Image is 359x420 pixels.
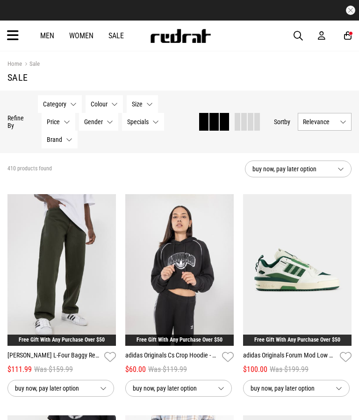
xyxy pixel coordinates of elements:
a: Women [69,31,93,40]
span: Size [132,100,143,108]
img: Adidas Originals Cs Crop Hoodie - Womens in Black [125,194,234,346]
span: Was $159.99 [34,364,73,375]
a: Free Gift With Any Purchase Over $50 [254,336,340,343]
span: Price [47,118,60,126]
a: Sale [108,31,124,40]
span: Was $119.99 [148,364,187,375]
span: buy now, pay later option [133,383,210,394]
span: Was $199.99 [270,364,309,375]
h1: Sale [7,72,352,83]
button: Brand [42,131,78,148]
span: buy now, pay later option [252,163,330,175]
p: Refine By [7,114,24,129]
a: adidas Originals Cs Crop Hoodie - Womens [125,350,218,364]
a: Free Gift With Any Purchase Over $50 [19,336,105,343]
button: Specials [122,113,164,131]
img: Redrat logo [150,29,211,43]
a: Free Gift With Any Purchase Over $50 [136,336,223,343]
span: Gender [84,118,103,126]
span: buy now, pay later option [15,383,93,394]
button: Category [38,95,82,113]
img: Adidas Originals Forum Mod Low Shoes in White [243,194,352,346]
span: 410 products found [7,165,52,173]
button: Colour [86,95,123,113]
a: adidas Originals Forum Mod Low Shoes [243,350,336,364]
button: Price [42,113,75,131]
button: buy now, pay later option [125,380,232,397]
button: buy now, pay later option [245,161,352,177]
span: Relevance [303,118,336,126]
span: $60.00 [125,364,146,375]
img: Lee L-four Baggy Relaxed Pants in Green [7,194,116,346]
button: Size [127,95,158,113]
a: [PERSON_NAME] L-Four Baggy Relaxed Pants [7,350,101,364]
button: Gender [79,113,118,131]
button: Sortby [274,116,290,127]
span: Category [43,100,66,108]
span: Colour [91,100,108,108]
span: $111.99 [7,364,32,375]
iframe: Customer reviews powered by Trustpilot [109,6,250,15]
a: Sale [22,60,40,69]
a: Home [7,60,22,67]
button: buy now, pay later option [7,380,114,397]
span: Brand [47,136,62,143]
span: by [284,118,290,126]
span: $100.00 [243,364,267,375]
span: buy now, pay later option [251,383,328,394]
button: buy now, pay later option [243,380,350,397]
a: Men [40,31,54,40]
button: Relevance [298,113,352,131]
span: Specials [127,118,149,126]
